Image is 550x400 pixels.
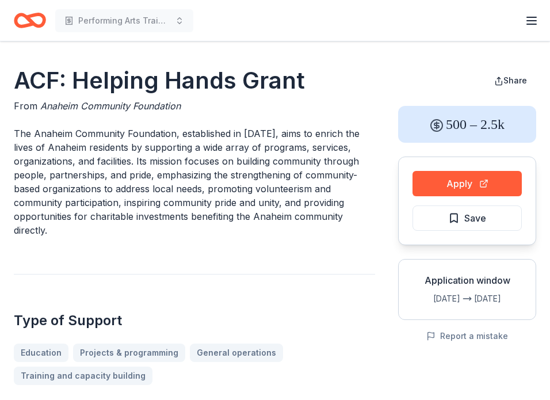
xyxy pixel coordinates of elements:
[55,9,193,32] button: Performing Arts Training - Skill building for the Arts
[14,99,375,113] div: From
[14,367,152,385] a: Training and capacity building
[14,64,375,97] h1: ACF: Helping Hands Grant
[412,205,522,231] button: Save
[14,127,375,237] p: The Anaheim Community Foundation, established in [DATE], aims to enrich the lives of Anaheim resi...
[408,273,526,287] div: Application window
[14,311,375,330] h2: Type of Support
[426,329,508,343] button: Report a mistake
[14,344,68,362] a: Education
[14,7,46,34] a: Home
[408,292,460,306] div: [DATE]
[474,292,526,306] div: [DATE]
[398,106,536,143] div: 500 – 2.5k
[190,344,283,362] a: General operations
[503,75,527,85] span: Share
[464,211,486,226] span: Save
[73,344,185,362] a: Projects & programming
[485,69,536,92] button: Share
[40,100,181,112] span: Anaheim Community Foundation
[412,171,522,196] button: Apply
[78,14,170,28] span: Performing Arts Training - Skill building for the Arts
